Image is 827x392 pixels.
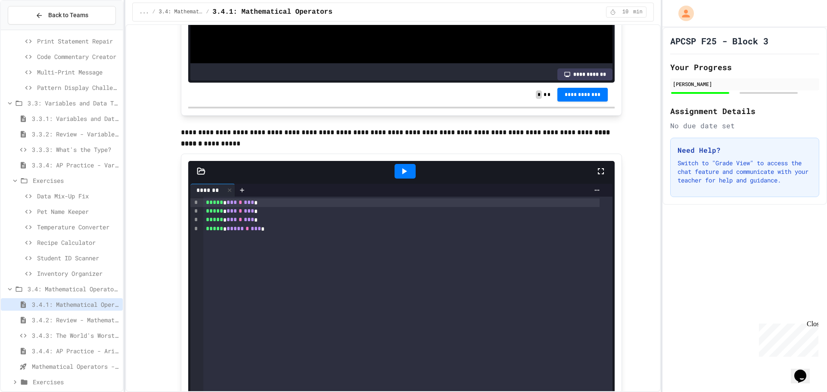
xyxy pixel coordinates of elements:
span: Back to Teams [48,11,88,20]
div: No due date set [670,120,819,131]
h2: Assignment Details [670,105,819,117]
span: Data Mix-Up Fix [37,191,119,201]
span: Code Commentary Creator [37,52,119,61]
span: Inventory Organizer [37,269,119,278]
div: Chat with us now!Close [3,3,59,55]
span: 3.3.2: Review - Variables and Data Types [32,130,119,139]
div: My Account [669,3,696,23]
span: Recipe Calculator [37,238,119,247]
h2: Your Progress [670,61,819,73]
iframe: chat widget [755,320,818,357]
span: Pattern Display Challenge [37,83,119,92]
span: Exercises [33,377,119,386]
iframe: chat widget [791,358,818,383]
span: 10 [619,9,632,15]
span: Mathematical Operators - Quiz [32,362,119,371]
span: 3.4.2: Review - Mathematical Operators [32,315,119,324]
span: 3.3.3: What's the Type? [32,145,119,154]
span: 3.4.4: AP Practice - Arithmetic Operators [32,346,119,355]
span: min [633,9,643,15]
span: Multi-Print Message [37,68,119,77]
span: Temperature Converter [37,222,119,231]
span: 3.4: Mathematical Operators [159,9,203,15]
span: Print Statement Repair [37,37,119,46]
span: ... [140,9,149,15]
button: Back to Teams [8,6,116,25]
span: / [152,9,155,15]
span: 3.3: Variables and Data Types [28,99,119,108]
span: 3.4: Mathematical Operators [28,284,119,293]
span: Student ID Scanner [37,253,119,262]
span: 3.4.3: The World's Worst Farmers Market [32,331,119,340]
span: 3.3.1: Variables and Data Types [32,114,119,123]
h3: Need Help? [678,145,812,155]
span: / [206,9,209,15]
p: Switch to "Grade View" to access the chat feature and communicate with your teacher for help and ... [678,159,812,185]
span: Pet Name Keeper [37,207,119,216]
span: Exercises [33,176,119,185]
span: 3.4.1: Mathematical Operators [212,7,332,17]
span: 3.3.4: AP Practice - Variables [32,161,119,170]
span: 3.4.1: Mathematical Operators [32,300,119,309]
h1: APCSP F25 - Block 3 [670,35,768,47]
div: [PERSON_NAME] [673,80,817,88]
